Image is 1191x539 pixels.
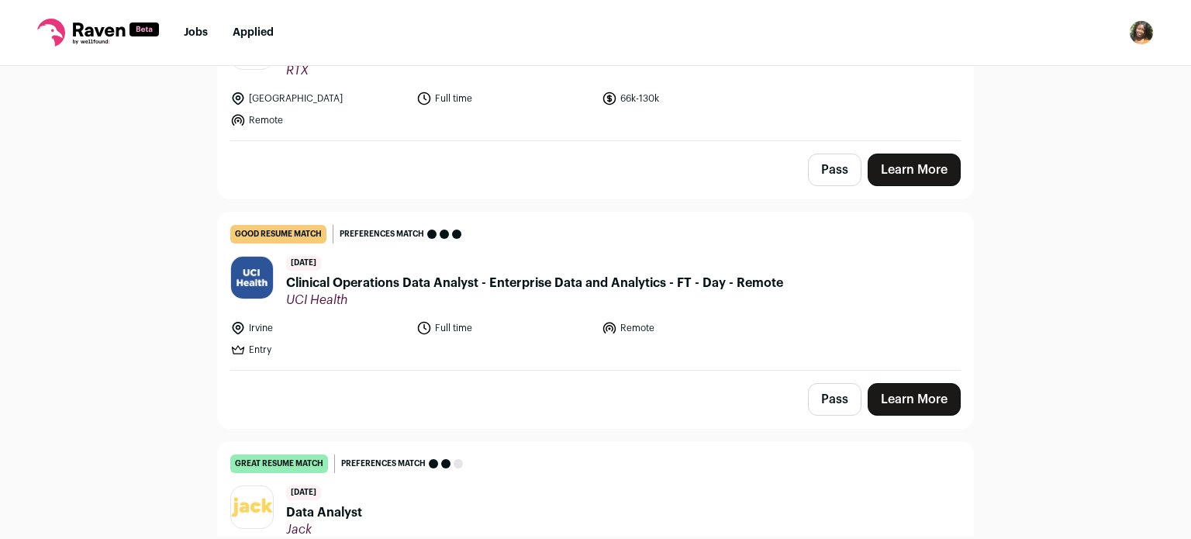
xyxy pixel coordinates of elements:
span: Preferences match [340,226,424,242]
span: Jack [286,522,362,537]
span: RTX [286,63,710,78]
a: Learn More [868,154,961,186]
li: Remote [230,112,407,128]
a: Jobs [184,27,208,38]
li: 66k-130k [602,91,778,106]
img: 17173030-medium_jpg [1129,20,1154,45]
span: Preferences match [341,456,426,472]
li: Full time [416,91,593,106]
button: Pass [808,383,861,416]
li: Remote [602,320,778,336]
a: good resume match Preferences match [DATE] Clinical Operations Data Analyst - Enterprise Data and... [218,212,973,370]
li: Entry [230,342,407,358]
button: Pass [808,154,861,186]
li: [GEOGRAPHIC_DATA] [230,91,407,106]
div: good resume match [230,225,326,244]
span: [DATE] [286,485,321,500]
span: UCI Health [286,292,783,308]
li: Irvine [230,320,407,336]
span: Clinical Operations Data Analyst - Enterprise Data and Analytics - FT - Day - Remote [286,274,783,292]
div: great resume match [230,454,328,473]
img: d7262890edd9d29c6530dcc0b6028b42be08a04fe1109dfb14c0a83163e81f49.png [231,486,273,528]
a: Applied [233,27,274,38]
button: Open dropdown [1129,20,1154,45]
li: Full time [416,320,593,336]
span: Data Analyst [286,503,362,522]
a: Learn More [868,383,961,416]
span: [DATE] [286,256,321,271]
img: 9ffd3807ee25f2aff1309764216c281f275b730a9932fa7f0239ebeae0e56309.jpg [231,257,273,299]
